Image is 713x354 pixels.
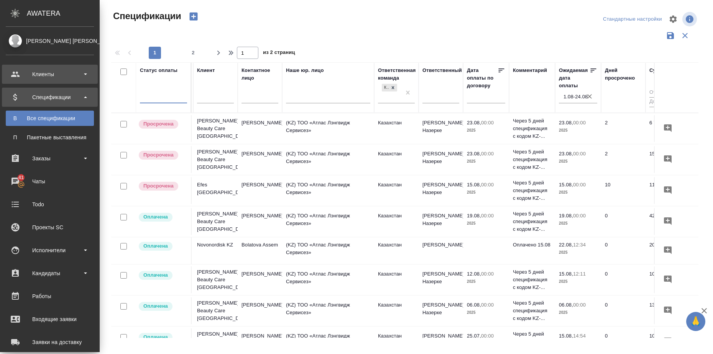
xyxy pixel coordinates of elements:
td: 0 [601,266,646,293]
p: 19.08, [467,213,481,219]
input: От [649,88,688,98]
td: (KZ) ТОО «Атлас Лэнгвидж Сервисез» [282,208,374,235]
p: 12.08, [467,271,481,277]
div: Спецификации [6,91,94,103]
p: 2025 [467,309,505,316]
p: 2025 [559,189,597,196]
td: [PERSON_NAME] [238,115,282,142]
a: Заявки на доставку [2,333,98,352]
p: [PERSON_NAME] Beauty Care [GEOGRAPHIC_DATA] [197,117,234,140]
p: 12:34 [573,242,586,248]
div: Чаты [6,176,94,187]
a: Работы [2,287,98,306]
a: 41Чаты [2,172,98,191]
p: 00:00 [573,213,586,219]
td: 2 [601,146,646,173]
td: Казахстан [374,146,419,173]
div: Статус оплаты [140,67,177,74]
p: 00:00 [573,182,586,188]
p: 2025 [559,309,597,316]
p: Просрочена [143,151,174,159]
p: Efes [GEOGRAPHIC_DATA] [197,181,234,196]
td: Казахстан [374,237,419,264]
td: [PERSON_NAME] [238,146,282,173]
td: Казахстан [374,177,419,204]
p: 06.08, [467,302,481,308]
p: 2025 [467,158,505,165]
td: (KZ) ТОО «Атлас Лэнгвидж Сервисез» [282,177,374,204]
div: Дней просрочено [605,67,642,82]
td: 13 400,00 KZT [646,297,692,324]
div: Todo [6,199,94,210]
div: Дата оплаты по договору [467,67,498,90]
div: Сумма [649,67,666,74]
p: 23.08, [559,151,573,157]
button: 2 [187,47,199,59]
td: [PERSON_NAME] Назерке [419,115,463,142]
p: 15.08, [559,271,573,277]
td: Казахстан [374,266,419,293]
button: Сохранить фильтры [663,28,678,43]
p: Оплачена [143,302,168,310]
p: 00:00 [481,333,494,339]
div: Казахстан [381,83,398,93]
td: (KZ) ТОО «Атлас Лэнгвидж Сервисез» [282,237,374,264]
td: 204 424,30 KZT [646,237,692,264]
td: [PERSON_NAME] [238,297,282,324]
td: [PERSON_NAME] [238,177,282,204]
div: Проекты SC [6,222,94,233]
div: [PERSON_NAME] [PERSON_NAME] [6,37,94,45]
p: Просрочена [143,182,174,190]
p: 00:00 [481,151,494,157]
div: AWATERA [27,6,100,21]
td: [PERSON_NAME] Назерке [419,177,463,204]
button: Создать [184,10,203,23]
div: Заявки на доставку [6,336,94,348]
td: (KZ) ТОО «Атлас Лэнгвидж Сервисез» [282,266,374,293]
div: Пакетные выставления [10,134,90,141]
td: (KZ) ТОО «Атлас Лэнгвидж Сервисез» [282,297,374,324]
div: Комментарий [513,67,547,74]
p: 23.08, [467,120,481,126]
p: 23.08, [559,120,573,126]
a: Todo [2,195,98,214]
div: Клиент [197,67,215,74]
p: 2025 [559,249,597,256]
td: [PERSON_NAME] [238,208,282,235]
div: Казахстан [382,84,389,92]
p: 12:11 [573,271,586,277]
div: Ответственная команда [378,67,416,82]
p: 00:00 [573,151,586,157]
span: 2 [187,49,199,57]
p: 00:00 [481,120,494,126]
p: 2025 [559,158,597,165]
td: 11 287,50 KZT [646,177,692,204]
p: Через 5 дней спецификация с кодом KZ-... [513,179,551,202]
p: [PERSON_NAME] Beauty Care [GEOGRAPHIC_DATA] [197,299,234,322]
p: 00:00 [481,302,494,308]
p: 15.08, [559,182,573,188]
p: 2025 [467,189,505,196]
td: [PERSON_NAME] Назерке [419,297,463,324]
p: 00:00 [481,271,494,277]
span: Посмотреть информацию [682,12,698,26]
p: Просрочена [143,120,174,128]
td: 6 776,00 KZT [646,115,692,142]
div: Работы [6,290,94,302]
span: из 2 страниц [263,48,295,59]
td: [PERSON_NAME] Назерке [419,208,463,235]
input: До [649,97,688,107]
p: Novonordisk KZ [197,241,234,249]
td: Казахстан [374,115,419,142]
td: 10 [601,177,646,204]
td: Bolatova Assem [238,237,282,264]
p: Оплачена [143,213,168,221]
p: Оплачена [143,271,168,279]
p: 19.08, [559,213,573,219]
div: Заказы [6,153,94,164]
td: 109 191,53 KZT [646,266,692,293]
div: Контактное лицо [242,67,278,82]
p: 15.08, [559,333,573,339]
p: [PERSON_NAME] Beauty Care [GEOGRAPHIC_DATA] [197,268,234,291]
a: Входящие заявки [2,310,98,329]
